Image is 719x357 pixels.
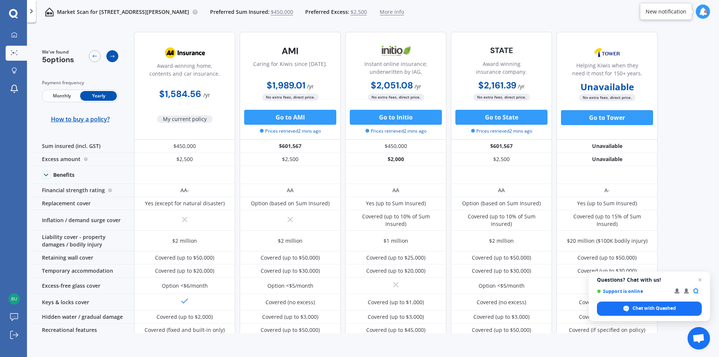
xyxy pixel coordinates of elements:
div: Covered (up to $20,000) [155,267,214,275]
span: Prices retrieved 2 mins ago [471,128,532,134]
div: Covered (up to 15% of Sum Insured) [562,213,652,228]
b: Unavailable [580,83,634,91]
div: Covered (up to $50,000) [472,326,531,334]
div: Financial strength rating [33,184,134,197]
b: $2,051.08 [371,79,413,91]
div: Covered (fixed and built-in only) [145,326,225,334]
div: $2,500 [240,153,341,166]
span: Yearly [80,91,117,101]
div: $2 million [172,237,197,245]
div: $450,000 [134,140,235,153]
div: Payment frequency [42,79,118,87]
span: Chat with Quashed [632,305,676,312]
div: AA [287,187,294,194]
div: Covered (up to $25,000) [366,254,425,261]
div: Temporary accommodation [33,264,134,278]
div: Instant online insurance; underwritten by IAG. [352,60,440,79]
div: Covered (up to $20,000) [366,267,425,275]
div: Covered (up to $50,000) [261,254,320,261]
div: Option (based on Sum Insured) [462,200,541,207]
div: New notification [646,8,686,15]
b: $2,161.39 [478,79,516,91]
div: Covered (up to $50,000) [472,254,531,261]
div: Yes (up to Sum Insured) [577,200,637,207]
div: Option (based on Sum Insured) [251,200,330,207]
span: No extra fees, direct price. [579,94,635,101]
div: Unavailable [556,153,658,166]
img: Tower.webp [582,43,632,62]
div: Covered (up to $30,000) [261,267,320,275]
span: / yr [518,83,525,90]
div: Covered (no excess) [477,299,526,306]
div: Sum insured (incl. GST) [33,140,134,153]
div: Covered (up to $2,000) [157,313,213,321]
span: My current policy [157,115,213,123]
button: Go to Initio [350,110,442,125]
div: Covered (up to $3,000) [579,313,635,321]
div: Covered (up to $50,000) [261,326,320,334]
span: Prices retrieved 2 mins ago [260,128,321,134]
div: $20 million ($100K bodily injury) [567,237,647,245]
div: Covered (up to $50,000) [577,254,637,261]
div: $1 million [383,237,408,245]
div: $2 million [278,237,303,245]
div: $2 million [489,237,514,245]
span: Monthly [43,91,80,101]
div: Benefits [53,172,75,178]
img: c6491b5ce8d515cacc604ab0959193c4 [9,293,20,305]
div: Excess-free glass cover [33,278,134,294]
div: $2,500 [134,153,235,166]
img: AMI-text-1.webp [266,42,315,60]
div: Option <$5/month [267,282,313,290]
span: $450,000 [271,8,293,16]
b: $1,584.56 [159,88,201,100]
span: / yr [307,83,314,90]
div: AA [392,187,399,194]
img: AA.webp [160,43,209,62]
img: Initio.webp [371,42,421,60]
span: Prices retrieved 2 mins ago [365,128,427,134]
div: $601,567 [240,140,341,153]
div: Covered (up to $3,000) [473,313,530,321]
div: Covered (up to $3,000) [262,313,318,321]
div: Covered (up to $2,000) [579,299,635,306]
div: Covered (up to $30,000) [577,267,637,275]
div: Covered (up to $1,000) [368,299,424,306]
div: Award winning insurance company. [457,60,546,79]
div: Hidden water / gradual damage [33,311,134,324]
span: Questions? Chat with us! [597,277,702,283]
img: home-and-contents.b802091223b8502ef2dd.svg [45,7,54,16]
div: $601,567 [451,140,552,153]
div: Caring for Kiwis since [DATE]. [253,60,327,79]
div: $450,000 [345,140,446,153]
div: Keys & locks cover [33,294,134,311]
div: Inflation / demand surge cover [33,210,134,231]
button: Go to State [455,110,547,125]
div: Covered (up to 10% of Sum Insured) [456,213,546,228]
div: Recreational features [33,324,134,337]
div: Option <$5/month [479,282,525,290]
button: Go to AMI [244,110,336,125]
span: / yr [415,83,421,90]
div: Covered (up to $30,000) [472,267,531,275]
span: We've found [42,49,74,55]
div: Chat with Quashed [597,302,702,316]
div: Covered (up to $3,000) [368,313,424,321]
p: Market Scan for [STREET_ADDRESS][PERSON_NAME] [57,8,189,16]
div: Helping Kiwis when they need it most for 150+ years. [563,61,651,80]
div: Excess amount [33,153,134,166]
span: No extra fees, direct price. [262,94,319,101]
div: Replacement cover [33,197,134,210]
div: Retaining wall cover [33,251,134,264]
span: 5 options [42,55,74,64]
div: Option <$6/month [162,282,208,290]
div: Yes (except for natural disaster) [145,200,225,207]
span: More info [380,8,404,16]
span: Preferred Excess: [305,8,349,16]
div: $2,000 [345,153,446,166]
span: / yr [203,91,210,99]
div: Liability cover - property damages / bodily injury [33,231,134,251]
div: Covered (up to $50,000) [155,254,214,261]
img: State-text-1.webp [477,42,526,59]
div: Yes (up to Sum Insured) [366,200,426,207]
